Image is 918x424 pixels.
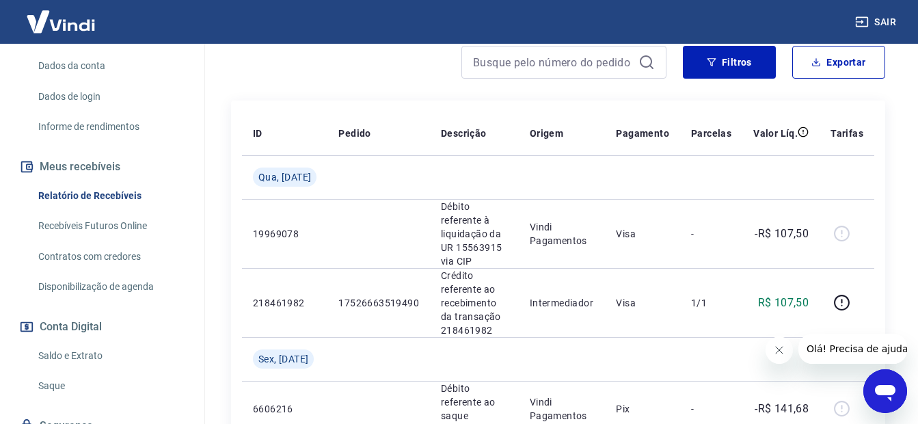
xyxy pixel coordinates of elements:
p: 17526663519490 [338,296,419,310]
a: Recebíveis Futuros Online [33,212,188,240]
span: Qua, [DATE] [258,170,311,184]
a: Saque [33,372,188,400]
a: Dados de login [33,83,188,111]
button: Exportar [792,46,885,79]
p: 1/1 [691,296,731,310]
p: ID [253,127,262,140]
p: Intermediador [530,296,595,310]
p: Origem [530,127,563,140]
a: Saldo e Extrato [33,342,188,370]
p: Pedido [338,127,370,140]
img: Vindi [16,1,105,42]
p: -R$ 141,68 [755,401,809,417]
p: Vindi Pagamentos [530,220,595,248]
iframe: Mensagem da empresa [798,334,907,364]
p: Tarifas [831,127,863,140]
p: R$ 107,50 [758,295,809,311]
p: 19969078 [253,227,316,241]
p: Crédito referente ao recebimento da transação 218461982 [441,269,508,337]
p: Pagamento [616,127,669,140]
p: Parcelas [691,127,731,140]
p: - [691,227,731,241]
p: 6606216 [253,402,316,416]
a: Contratos com credores [33,243,188,271]
p: 218461982 [253,296,316,310]
p: Visa [616,227,669,241]
p: Visa [616,296,669,310]
a: Disponibilização de agenda [33,273,188,301]
p: Vindi Pagamentos [530,395,595,423]
a: Dados da conta [33,52,188,80]
p: Débito referente à liquidação da UR 15563915 via CIP [441,200,508,268]
iframe: Fechar mensagem [766,336,793,364]
button: Meus recebíveis [16,152,188,182]
span: Olá! Precisa de ajuda? [8,10,115,21]
span: Sex, [DATE] [258,352,308,366]
iframe: Botão para abrir a janela de mensagens [863,369,907,413]
p: Descrição [441,127,487,140]
p: Pix [616,402,669,416]
button: Filtros [683,46,776,79]
p: - [691,402,731,416]
a: Informe de rendimentos [33,113,188,141]
a: Relatório de Recebíveis [33,182,188,210]
p: -R$ 107,50 [755,226,809,242]
button: Sair [852,10,902,35]
button: Conta Digital [16,312,188,342]
p: Valor Líq. [753,127,798,140]
input: Busque pelo número do pedido [473,52,633,72]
